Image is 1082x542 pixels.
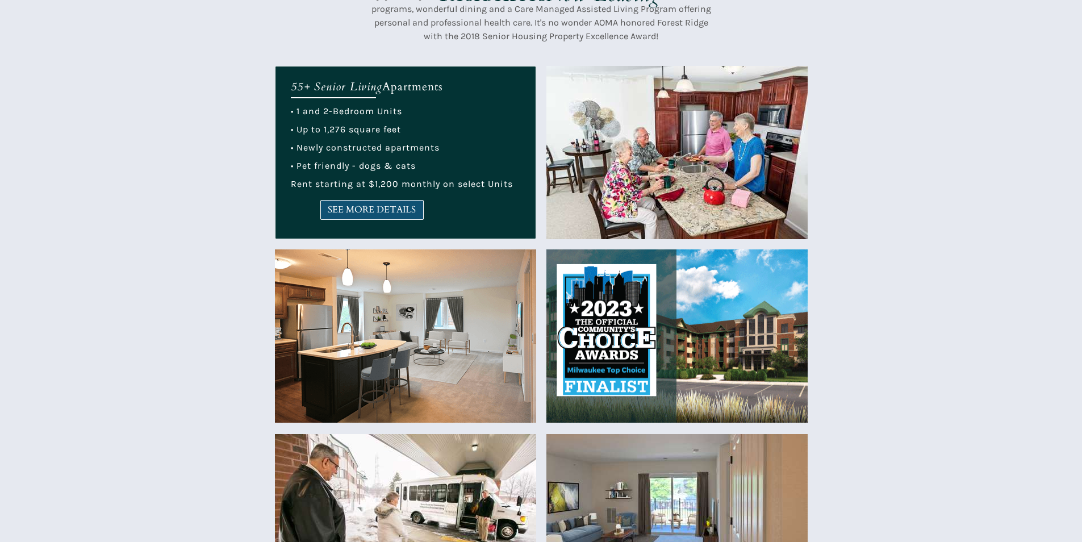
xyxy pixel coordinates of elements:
em: 55+ Senior Living [291,79,382,94]
span: Rent starting at $1,200 monthly on select Units [291,178,513,189]
span: SEE MORE DETAILS [321,205,423,215]
a: SEE MORE DETAILS [320,200,424,220]
span: Apartments [382,79,443,94]
span: • Up to 1,276 square feet [291,124,401,135]
span: • 1 and 2-Bedroom Units [291,106,402,116]
span: • Pet friendly - dogs & cats [291,160,416,171]
span: • Newly constructed apartments [291,142,440,153]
